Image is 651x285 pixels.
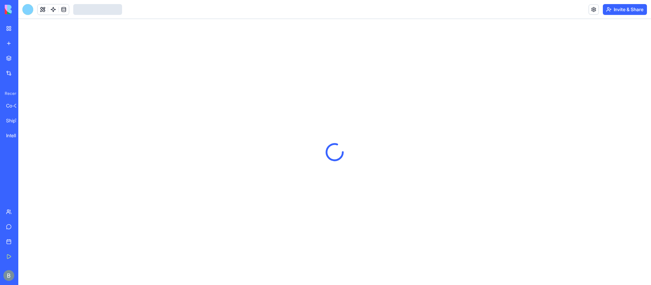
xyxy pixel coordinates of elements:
[2,114,29,127] a: ShipTracker Pro
[3,270,14,281] img: ACg8ocIug40qN1SCXJiinWdltW7QsPxROn8ZAVDlgOtPD8eQfXIZmw=s96-c
[5,5,47,14] img: logo
[2,99,29,113] a: Co-Op Cafe Gaming Hub
[2,129,29,142] a: Intelligence HUB
[603,4,647,15] button: Invite & Share
[6,102,25,109] div: Co-Op Cafe Gaming Hub
[6,117,25,124] div: ShipTracker Pro
[6,132,25,139] div: Intelligence HUB
[2,91,16,96] span: Recent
